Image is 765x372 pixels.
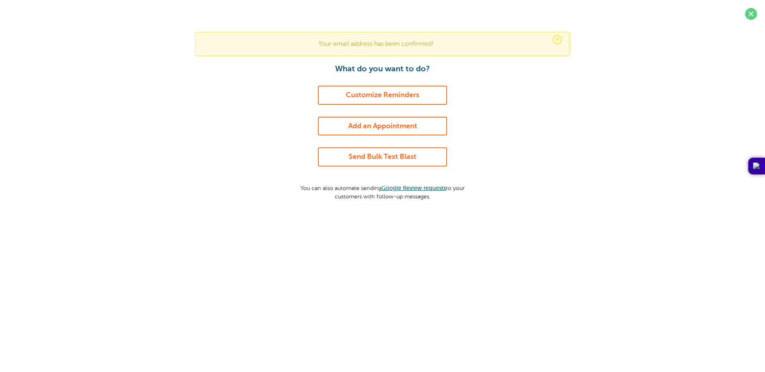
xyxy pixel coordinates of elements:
h1: What do you want to do? [293,64,472,74]
a: Send Bulk Text Blast [318,147,447,166]
span: × [553,35,562,44]
p: You can also automate sending to your customers with follow-up messages. [293,178,472,200]
a: Google Review requests [381,185,446,191]
a: Customize Reminders [318,86,447,105]
a: Add an Appointment [318,117,447,136]
p: Your email address has been confirmed! [203,40,562,48]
